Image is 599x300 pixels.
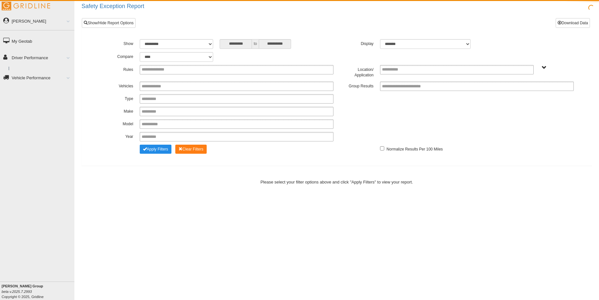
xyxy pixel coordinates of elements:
label: Rules [96,65,136,73]
label: Vehicles [96,82,136,89]
img: Gridline [2,2,50,10]
label: Show [96,39,136,47]
button: Change Filter Options [140,145,171,154]
label: Year [96,132,136,140]
a: Dashboard [12,67,74,78]
span: to [252,39,258,49]
b: [PERSON_NAME] Group [2,284,43,288]
button: Download Data [556,18,590,28]
label: Model [96,119,136,127]
label: Compare [96,52,136,60]
label: Make [96,107,136,115]
h2: Safety Exception Report [82,3,599,10]
label: Type [96,94,136,102]
button: Change Filter Options [175,145,207,154]
a: Show/Hide Report Options [82,18,136,28]
i: beta v.2025.7.2993 [2,290,32,294]
label: Normalize Results Per 100 Miles [387,145,443,152]
label: Display [337,39,377,47]
div: Copyright © 2025, Gridline [2,283,74,299]
label: Group Results [337,82,377,89]
div: Please select your filter options above and click "Apply Filters" to view your report. [80,179,594,185]
label: Location/ Application [337,65,377,78]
